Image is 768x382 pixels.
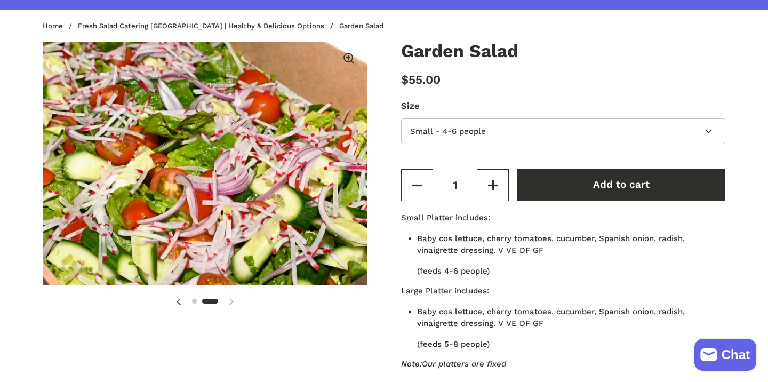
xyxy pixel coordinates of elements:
button: Increase quantity [477,169,509,201]
span: Our platters are fixed [422,359,506,369]
label: Size [401,99,725,113]
span: $55.00 [401,73,441,86]
span: / [330,22,333,30]
span: / [69,22,72,30]
img: Garden salad with baby cos lettuce, cherry tomatoes, cucumber, Spanish onion, and radish, perfect... [43,42,367,285]
span: Baby cos lettuce, cherry tomatoes, cucumber, Spanish onion, radish, vinaigrette dressing. V VE DF GF [417,234,685,256]
a: Fresh Salad Catering [GEOGRAPHIC_DATA] | Healthy & Delicious Options [78,22,324,30]
span: Garden Salad [339,22,383,30]
span: Baby cos lettuce, cherry tomatoes, cucumber, Spanish onion, radish, vinaigrette dressing. V VE DF GF [417,307,685,329]
h1: Garden Salad [401,42,725,60]
li: (feeds 5-8 people) [417,306,725,351]
li: (feeds 4-6 people) [417,233,725,277]
button: Add to cart [517,169,725,201]
inbox-online-store-chat: Shopify online store chat [691,339,759,373]
span: Add to cart [593,179,650,190]
b: Large Platter includes: [401,286,489,296]
b: Small Platter includes: [401,213,490,222]
nav: breadcrumbs [43,22,397,30]
a: Home [43,22,63,30]
b: Note: [401,359,422,369]
button: Decrease quantity [401,169,433,201]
